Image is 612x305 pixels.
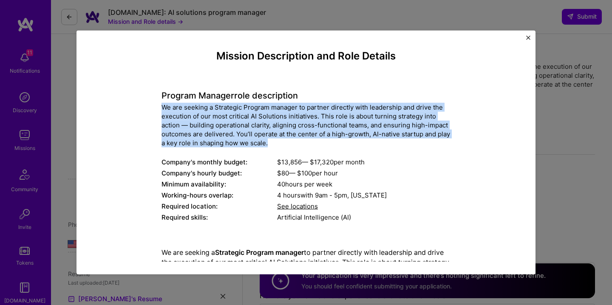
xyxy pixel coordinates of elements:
span: See locations [277,202,318,210]
h4: Program Manager role description [161,90,450,101]
div: $ 80 — $ 100 per hour [277,169,450,178]
h4: Mission Description and Role Details [161,50,450,62]
div: Company's monthly budget: [161,158,277,167]
div: 40 hours per week [277,180,450,189]
div: Minimum availability: [161,180,277,189]
div: We are seeking a Strategic Program manager to partner directly with leadership and drive the exec... [161,103,450,147]
button: Close [526,36,530,45]
div: Required location: [161,202,277,211]
div: Artificial Intelligence (AI) [277,213,450,222]
div: Working-hours overlap: [161,191,277,200]
div: Required skills: [161,213,277,222]
p: We are seeking a to partner directly with leadership and drive the execution of our most critical... [161,248,450,295]
div: 4 hours with [US_STATE] [277,191,450,200]
span: 9am - 5pm , [313,191,351,199]
strong: Strategic Program manager [215,248,304,257]
div: Company's hourly budget: [161,169,277,178]
div: $ 13,856 — $ 17,320 per month [277,158,450,167]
